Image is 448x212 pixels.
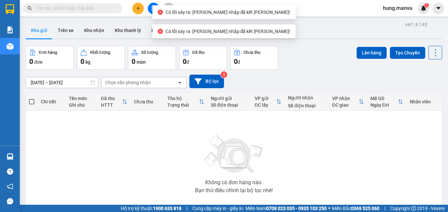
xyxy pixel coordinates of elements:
[370,102,398,108] div: Ngày ĐH
[148,3,159,14] button: file-add
[370,96,398,101] div: Mã GD
[186,205,187,212] span: |
[221,71,227,78] sup: 2
[141,50,158,55] div: Số lượng
[163,3,175,14] button: aim
[7,168,13,175] span: question-circle
[146,22,184,38] button: Hàng đã giao
[164,93,208,111] th: Toggle SortBy
[167,102,199,108] div: Trạng thái
[205,180,263,185] div: Không có đơn hàng nào.
[266,206,327,211] strong: 0708 023 035 - 0935 103 250
[39,50,57,55] div: Đơn hàng
[158,10,163,15] span: close-circle
[80,57,84,65] span: 0
[255,102,276,108] div: ĐC lấy
[424,3,429,8] sup: 1
[27,6,32,11] span: search
[132,3,144,14] button: plus
[288,95,326,100] div: Người nhận
[195,188,273,193] div: Bạn thử điều chỉnh lại bộ lọc nhé!
[158,29,163,34] span: close-circle
[245,205,327,212] span: Miền Nam
[121,205,181,212] span: Hỗ trợ kỹ thuật:
[192,205,244,212] span: Cung cấp máy in - giấy in:
[183,57,186,65] span: 0
[7,26,14,33] img: solution-icon
[329,93,367,111] th: Toggle SortBy
[7,43,14,50] img: warehouse-icon
[367,93,406,111] th: Toggle SortBy
[136,6,141,11] span: plus
[132,57,135,65] span: 0
[128,46,176,70] button: Số lượng0món
[29,57,33,65] span: 0
[435,5,441,11] span: caret-down
[255,96,276,101] div: VP gửi
[90,50,110,55] div: Khối lượng
[7,198,13,204] span: message
[52,22,79,38] button: Trên xe
[230,46,278,70] button: Chưa thu0đ
[425,3,428,8] span: 1
[77,46,125,70] button: Khối lượng0kg
[137,59,146,65] span: món
[192,50,205,55] div: Đã thu
[41,99,62,104] div: Chi tiết
[26,46,74,70] button: Đơn hàng0đơn
[34,59,43,65] span: đơn
[201,131,267,177] img: svg+xml;base64,PHN2ZyBjbGFzcz0ibGlzdC1wbHVnX19zdmciIHhtbG5zPSJodHRwOi8vd3d3LnczLm9yZy8yMDAwL3N2Zy...
[6,4,14,14] img: logo-vxr
[378,4,418,12] span: hung.manvu
[151,6,156,11] span: file-add
[421,5,427,11] img: icon-new-feature
[211,96,248,101] div: Người gửi
[332,96,359,101] div: VP nhận
[357,47,387,59] button: Lên hàng
[234,57,238,65] span: 0
[332,205,379,212] span: Miền Bắc
[166,10,291,15] span: Có lỗi xảy ra: [PERSON_NAME] nhập đã kết [PERSON_NAME]!
[26,22,52,38] button: Kho gửi
[243,50,260,55] div: Chưa thu
[179,46,227,70] button: Đã thu0đ
[7,153,14,160] img: warehouse-icon
[153,206,181,211] strong: 1900 633 818
[7,183,13,190] span: notification
[36,5,114,12] input: Tìm tên, số ĐT hoặc mã đơn
[101,96,122,101] div: Đã thu
[110,22,146,38] button: Kho thanh lý
[69,102,94,108] div: Ghi chú
[432,3,444,14] button: caret-down
[79,22,110,38] button: Kho nhận
[351,206,379,211] strong: 0369 525 060
[166,29,291,34] span: Có lỗi xảy ra: [PERSON_NAME] nhập đã kết [PERSON_NAME]!
[405,21,427,28] div: ver 1.8.143
[390,47,425,59] button: Tạo Chuyến
[410,99,439,104] div: Nhân viên
[211,102,248,108] div: Số điện thoại
[328,207,330,210] span: ⚪️
[186,59,189,65] span: đ
[105,79,151,86] div: Chọn văn phòng nhận
[332,102,359,108] div: ĐC giao
[189,75,224,88] button: Bộ lọc
[167,96,199,101] div: Thu hộ
[85,59,90,65] span: kg
[69,96,94,101] div: Tên món
[98,93,131,111] th: Toggle SortBy
[411,206,416,211] span: copyright
[101,102,122,108] div: HTTT
[238,59,240,65] span: đ
[288,103,326,108] div: Số điện thoại
[384,205,385,212] span: |
[134,99,161,104] div: Chưa thu
[177,80,182,85] svg: open
[26,77,98,88] input: Select a date range.
[251,93,285,111] th: Toggle SortBy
